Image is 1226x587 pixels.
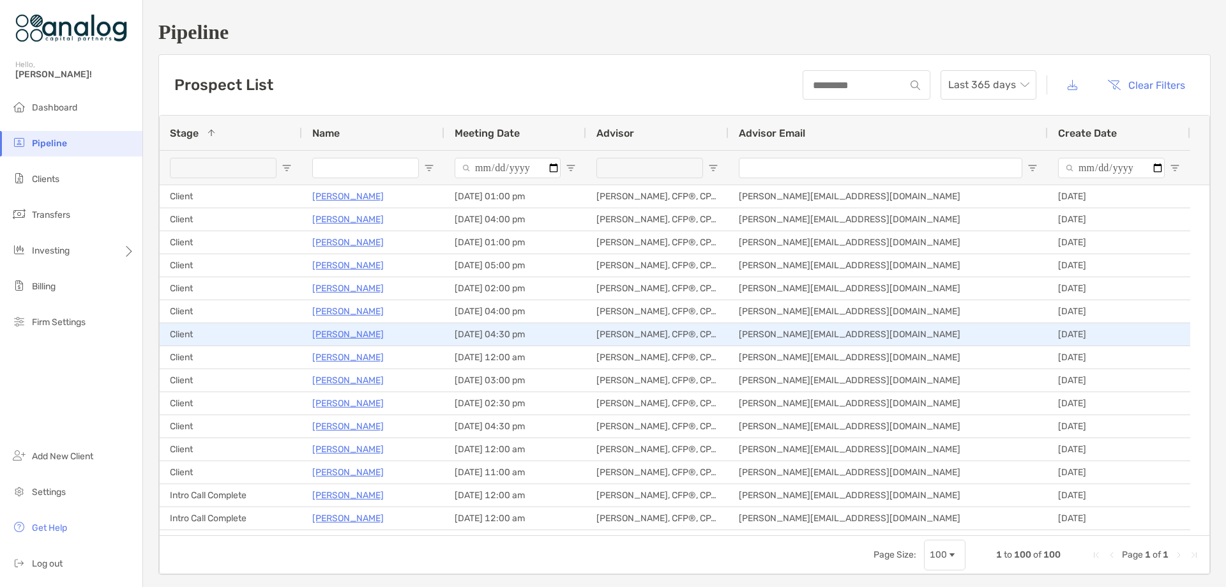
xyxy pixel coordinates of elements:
[32,317,86,328] span: Firm Settings
[312,211,384,227] a: [PERSON_NAME]
[160,507,302,530] div: Intro Call Complete
[729,484,1048,507] div: [PERSON_NAME][EMAIL_ADDRESS][DOMAIN_NAME]
[1048,277,1190,300] div: [DATE]
[586,346,729,369] div: [PERSON_NAME], CFP®, CPA/PFS, CDFA
[1043,549,1061,560] span: 100
[158,20,1211,44] h1: Pipeline
[1145,549,1151,560] span: 1
[1058,158,1165,178] input: Create Date Filter Input
[282,163,292,173] button: Open Filter Menu
[312,418,384,434] a: [PERSON_NAME]
[586,484,729,507] div: [PERSON_NAME], CFP®, CPA/PFS, CDFA
[596,127,634,139] span: Advisor
[312,280,384,296] p: [PERSON_NAME]
[11,314,27,329] img: firm-settings icon
[11,278,27,293] img: billing icon
[312,303,384,319] a: [PERSON_NAME]
[444,392,586,415] div: [DATE] 02:30 pm
[160,369,302,392] div: Client
[160,530,302,553] div: Intro Call Complete
[586,277,729,300] div: [PERSON_NAME], CFP®, CPA/PFS, CDFA
[160,254,302,277] div: Client
[312,533,384,549] a: [PERSON_NAME]
[586,392,729,415] div: [PERSON_NAME], CFP®, CPA/PFS, CDFA
[444,530,586,553] div: [DATE] 12:00 am
[729,507,1048,530] div: [PERSON_NAME][EMAIL_ADDRESS][DOMAIN_NAME]
[1048,208,1190,231] div: [DATE]
[160,346,302,369] div: Client
[586,254,729,277] div: [PERSON_NAME], CFP®, CPA/PFS, CDFA
[1048,415,1190,438] div: [DATE]
[312,441,384,457] a: [PERSON_NAME]
[911,80,920,90] img: input icon
[1027,163,1038,173] button: Open Filter Menu
[11,99,27,114] img: dashboard icon
[444,208,586,231] div: [DATE] 04:00 pm
[312,349,384,365] p: [PERSON_NAME]
[160,438,302,461] div: Client
[312,127,340,139] span: Name
[1033,549,1041,560] span: of
[32,102,77,113] span: Dashboard
[1189,550,1199,560] div: Last Page
[32,487,66,498] span: Settings
[729,277,1048,300] div: [PERSON_NAME][EMAIL_ADDRESS][DOMAIN_NAME]
[1122,549,1143,560] span: Page
[312,464,384,480] a: [PERSON_NAME]
[312,326,384,342] p: [PERSON_NAME]
[11,519,27,535] img: get-help icon
[1058,127,1117,139] span: Create Date
[930,549,947,560] div: 100
[729,208,1048,231] div: [PERSON_NAME][EMAIL_ADDRESS][DOMAIN_NAME]
[444,438,586,461] div: [DATE] 12:00 am
[1048,185,1190,208] div: [DATE]
[444,346,586,369] div: [DATE] 12:00 am
[32,558,63,569] span: Log out
[444,185,586,208] div: [DATE] 01:00 pm
[455,158,561,178] input: Meeting Date Filter Input
[729,300,1048,323] div: [PERSON_NAME][EMAIL_ADDRESS][DOMAIN_NAME]
[160,484,302,507] div: Intro Call Complete
[729,369,1048,392] div: [PERSON_NAME][EMAIL_ADDRESS][DOMAIN_NAME]
[312,395,384,411] a: [PERSON_NAME]
[729,461,1048,484] div: [PERSON_NAME][EMAIL_ADDRESS][DOMAIN_NAME]
[312,487,384,503] a: [PERSON_NAME]
[708,163,718,173] button: Open Filter Menu
[1014,549,1031,560] span: 100
[586,369,729,392] div: [PERSON_NAME], CFP®, CPA/PFS, CDFA
[1048,438,1190,461] div: [DATE]
[586,323,729,346] div: [PERSON_NAME], CFP®, CPA/PFS, CDFA
[312,257,384,273] a: [PERSON_NAME]
[312,372,384,388] a: [PERSON_NAME]
[11,555,27,570] img: logout icon
[170,127,199,139] span: Stage
[312,234,384,250] a: [PERSON_NAME]
[11,206,27,222] img: transfers icon
[160,415,302,438] div: Client
[1170,163,1180,173] button: Open Filter Menu
[1098,71,1195,99] button: Clear Filters
[729,392,1048,415] div: [PERSON_NAME][EMAIL_ADDRESS][DOMAIN_NAME]
[444,415,586,438] div: [DATE] 04:30 pm
[444,277,586,300] div: [DATE] 02:00 pm
[444,323,586,346] div: [DATE] 04:30 pm
[1048,369,1190,392] div: [DATE]
[160,300,302,323] div: Client
[586,530,729,553] div: [PERSON_NAME], CFP®, CPA/PFS, CDFA
[32,174,59,185] span: Clients
[1004,549,1012,560] span: to
[444,300,586,323] div: [DATE] 04:00 pm
[1048,346,1190,369] div: [DATE]
[729,254,1048,277] div: [PERSON_NAME][EMAIL_ADDRESS][DOMAIN_NAME]
[1153,549,1161,560] span: of
[312,158,419,178] input: Name Filter Input
[586,231,729,254] div: [PERSON_NAME], CFP®, CPA/PFS, CDFA
[586,507,729,530] div: [PERSON_NAME], CFP®, CPA/PFS, CDFA
[160,277,302,300] div: Client
[32,451,93,462] span: Add New Client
